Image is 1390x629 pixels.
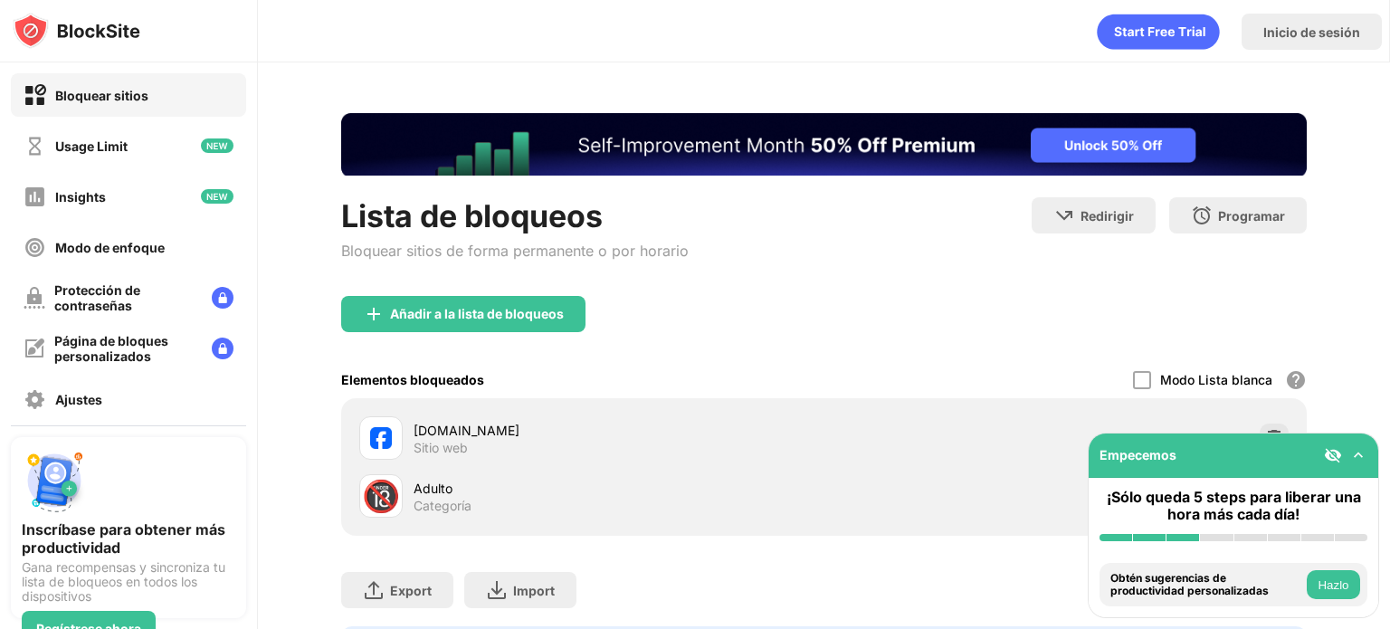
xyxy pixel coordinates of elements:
img: lock-menu.svg [212,287,233,309]
div: Empecemos [1100,447,1176,462]
div: animation [1097,14,1220,50]
div: Categoría [414,498,471,514]
div: Añadir a la lista de bloqueos [390,307,564,321]
img: new-icon.svg [201,189,233,204]
img: push-signup.svg [22,448,87,513]
div: Elementos bloqueados [341,372,484,387]
div: Página de bloques personalizados [54,333,197,364]
img: customize-block-page-off.svg [24,338,45,359]
div: Bloquear sitios de forma permanente o por horario [341,242,689,260]
img: block-on.svg [24,84,46,107]
div: Programar [1218,208,1285,224]
img: password-protection-off.svg [24,287,45,309]
img: logo-blocksite.svg [13,13,140,49]
img: focus-off.svg [24,236,46,259]
img: omni-setup-toggle.svg [1349,446,1367,464]
img: new-icon.svg [201,138,233,153]
div: Insights [55,189,106,205]
div: Protección de contraseñas [54,282,197,313]
div: Ajustes [55,392,102,407]
div: Redirigir [1081,208,1134,224]
div: Modo de enfoque [55,240,165,255]
div: 🔞 [362,478,400,515]
img: time-usage-off.svg [24,135,46,157]
div: Obtén sugerencias de productividad personalizadas [1110,572,1302,598]
div: Inscríbase para obtener más productividad [22,520,235,557]
div: Modo Lista blanca [1160,372,1272,387]
div: Usage Limit [55,138,128,154]
div: Bloquear sitios [55,88,148,103]
div: Lista de bloqueos [341,197,689,234]
div: Import [513,583,555,598]
img: lock-menu.svg [212,338,233,359]
iframe: Banner [341,113,1307,176]
img: eye-not-visible.svg [1324,446,1342,464]
img: insights-off.svg [24,186,46,208]
img: favicons [370,427,392,449]
div: Adulto [414,479,824,498]
button: Hazlo [1307,570,1360,599]
div: Gana recompensas y sincroniza tu lista de bloqueos en todos los dispositivos [22,560,235,604]
div: ¡Sólo queda 5 steps para liberar una hora más cada día! [1100,489,1367,523]
div: [DOMAIN_NAME] [414,421,824,440]
div: Sitio web [414,440,468,456]
div: Inicio de sesión [1263,24,1360,40]
div: Export [390,583,432,598]
img: settings-off.svg [24,388,46,411]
